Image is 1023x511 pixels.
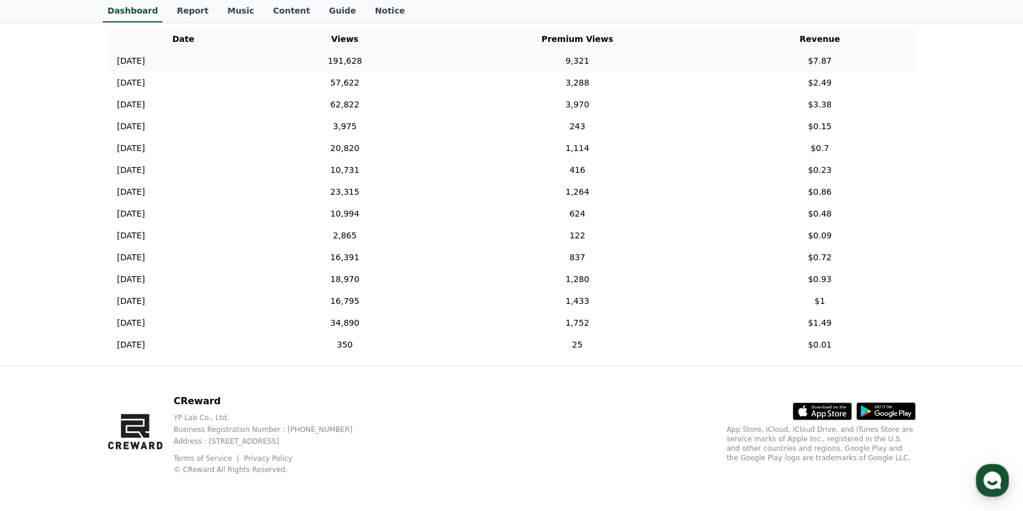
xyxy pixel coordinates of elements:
[117,317,145,329] p: [DATE]
[98,392,133,402] span: Messages
[174,394,372,408] p: CReward
[117,273,145,286] p: [DATE]
[724,72,916,94] td: $2.49
[431,94,724,116] td: 3,970
[175,392,204,401] span: Settings
[117,164,145,176] p: [DATE]
[724,94,916,116] td: $3.38
[724,268,916,290] td: $0.93
[724,247,916,268] td: $0.72
[431,137,724,159] td: 1,114
[431,28,724,50] th: Premium Views
[724,225,916,247] td: $0.09
[152,374,227,404] a: Settings
[117,77,145,89] p: [DATE]
[724,116,916,137] td: $0.15
[117,251,145,264] p: [DATE]
[259,181,431,203] td: 23,315
[431,268,724,290] td: 1,280
[724,50,916,72] td: $7.87
[431,334,724,356] td: 25
[431,159,724,181] td: 416
[724,312,916,334] td: $1.49
[431,290,724,312] td: 1,433
[117,120,145,133] p: [DATE]
[259,50,431,72] td: 191,628
[4,374,78,404] a: Home
[259,225,431,247] td: 2,865
[259,247,431,268] td: 16,391
[259,28,431,50] th: Views
[259,203,431,225] td: 10,994
[259,94,431,116] td: 62,822
[174,454,241,463] a: Terms of Service
[259,290,431,312] td: 16,795
[724,203,916,225] td: $0.48
[117,142,145,155] p: [DATE]
[431,181,724,203] td: 1,264
[724,28,916,50] th: Revenue
[174,413,372,422] p: YP Lab Co., Ltd.
[259,334,431,356] td: 350
[30,392,51,401] span: Home
[724,159,916,181] td: $0.23
[174,437,372,446] p: Address : [STREET_ADDRESS]
[431,312,724,334] td: 1,752
[431,203,724,225] td: 624
[174,425,372,434] p: Business Registration Number : [PHONE_NUMBER]
[117,55,145,67] p: [DATE]
[724,181,916,203] td: $0.86
[117,186,145,198] p: [DATE]
[244,454,292,463] a: Privacy Policy
[724,334,916,356] td: $0.01
[726,425,916,463] p: App Store, iCloud, iCloud Drive, and iTunes Store are service marks of Apple Inc., registered in ...
[431,50,724,72] td: 9,321
[117,230,145,242] p: [DATE]
[431,116,724,137] td: 243
[117,339,145,351] p: [DATE]
[259,159,431,181] td: 10,731
[107,28,259,50] th: Date
[117,99,145,111] p: [DATE]
[431,247,724,268] td: 837
[174,465,372,474] p: © CReward All Rights Reserved.
[117,295,145,307] p: [DATE]
[259,268,431,290] td: 18,970
[724,137,916,159] td: $0.7
[724,290,916,312] td: $1
[78,374,152,404] a: Messages
[117,208,145,220] p: [DATE]
[431,72,724,94] td: 3,288
[431,225,724,247] td: 122
[259,312,431,334] td: 34,890
[259,137,431,159] td: 20,820
[259,116,431,137] td: 3,975
[259,72,431,94] td: 57,622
